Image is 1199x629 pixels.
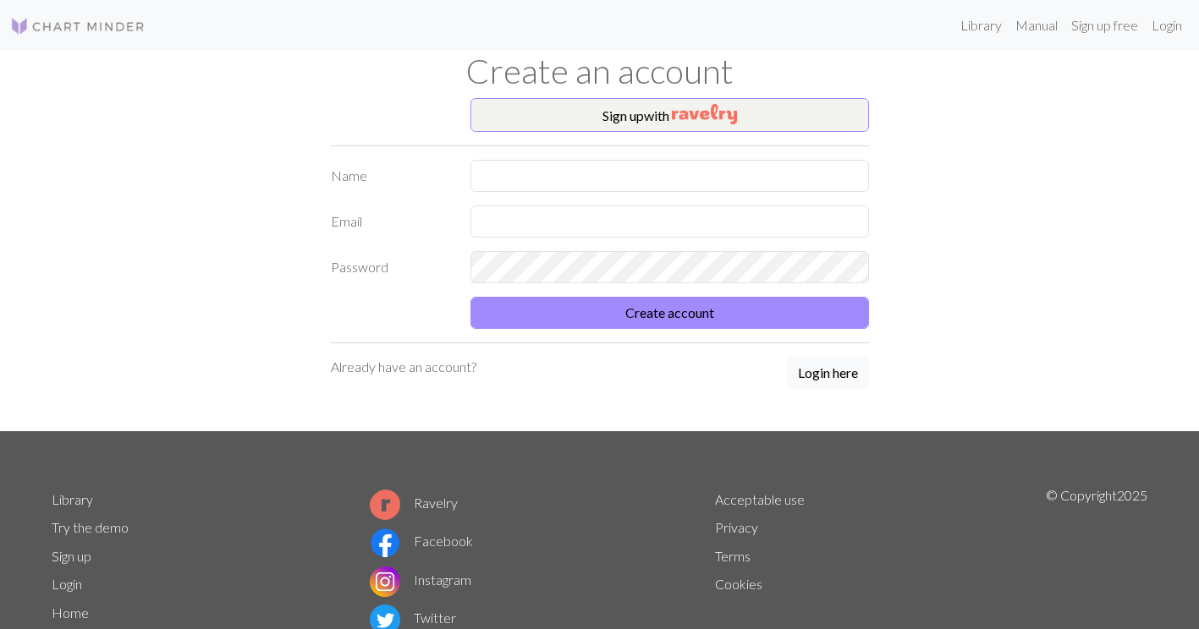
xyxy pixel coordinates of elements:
[370,495,458,511] a: Ravelry
[52,604,89,621] a: Home
[10,16,146,36] img: Logo
[715,548,751,564] a: Terms
[331,357,476,377] p: Already have an account?
[52,491,93,507] a: Library
[52,548,91,564] a: Sign up
[715,576,762,592] a: Cookies
[370,572,471,588] a: Instagram
[672,104,737,124] img: Ravelry
[370,490,400,520] img: Ravelry logo
[1009,8,1064,42] a: Manual
[715,491,805,507] a: Acceptable use
[52,519,129,535] a: Try the demo
[41,51,1158,91] h1: Create an account
[370,610,456,626] a: Twitter
[954,8,1009,42] a: Library
[52,576,82,592] a: Login
[370,533,473,549] a: Facebook
[1145,8,1189,42] a: Login
[470,98,869,132] button: Sign upwith
[715,519,758,535] a: Privacy
[787,357,869,391] a: Login here
[470,297,869,329] button: Create account
[370,566,400,597] img: Instagram logo
[370,528,400,558] img: Facebook logo
[321,160,460,192] label: Name
[787,357,869,389] button: Login here
[1064,8,1145,42] a: Sign up free
[321,205,460,238] label: Email
[321,251,460,283] label: Password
